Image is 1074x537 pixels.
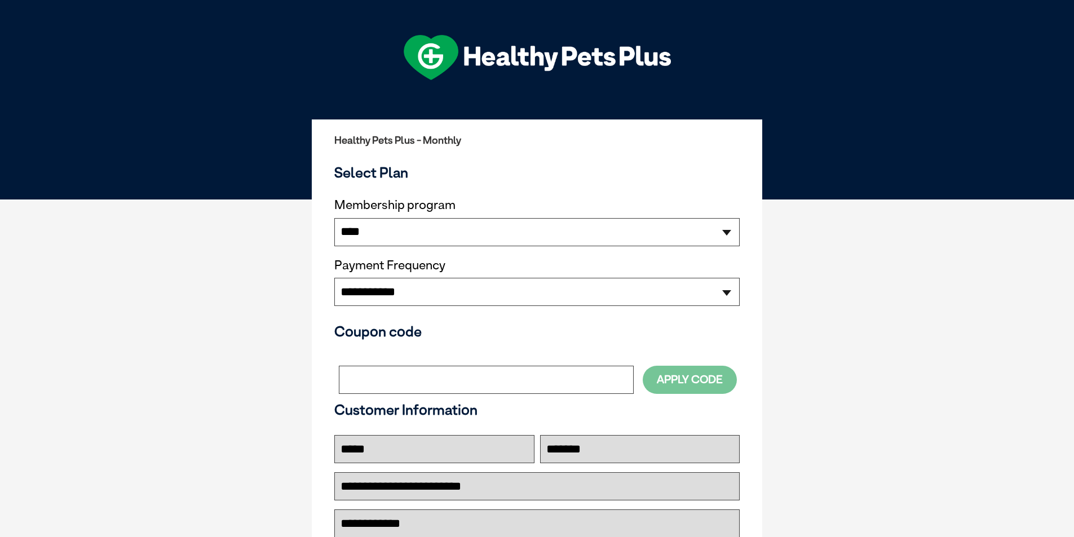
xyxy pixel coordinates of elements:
h3: Coupon code [334,323,740,340]
h3: Customer Information [334,401,740,418]
h3: Select Plan [334,164,740,181]
label: Payment Frequency [334,258,445,273]
h2: Healthy Pets Plus - Monthly [334,135,740,146]
button: Apply Code [643,366,737,393]
img: hpp-logo-landscape-green-white.png [404,35,671,80]
label: Membership program [334,198,740,212]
